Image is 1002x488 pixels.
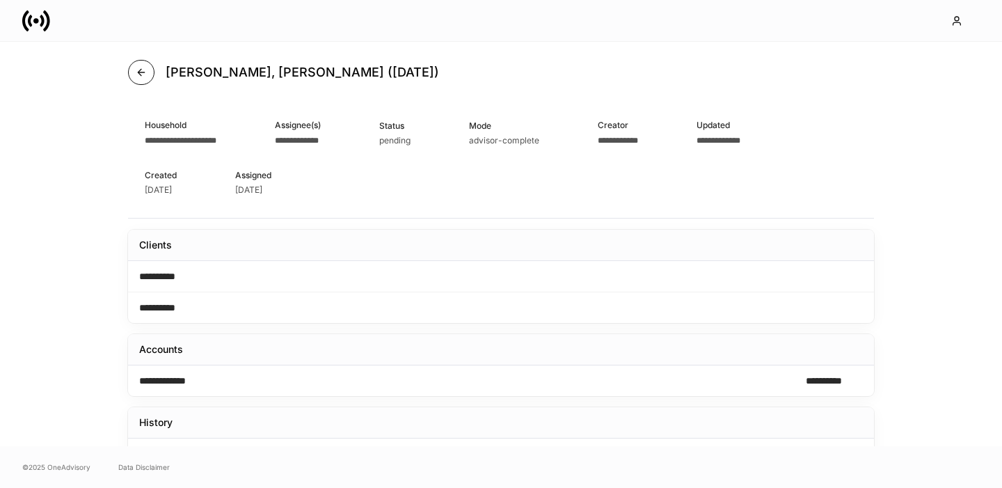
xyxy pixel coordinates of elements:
[379,119,411,132] div: Status
[139,343,183,356] div: Accounts
[145,168,177,182] div: Created
[139,416,173,430] div: History
[118,462,170,473] a: Data Disclaimer
[469,119,539,132] div: Mode
[235,168,271,182] div: Assigned
[166,64,439,81] h4: [PERSON_NAME], [PERSON_NAME] ([DATE])
[379,135,411,146] div: pending
[139,238,172,252] div: Clients
[235,184,262,196] div: [DATE]
[697,118,740,132] div: Updated
[145,118,216,132] div: Household
[275,118,321,132] div: Assignee(s)
[598,118,638,132] div: Creator
[469,135,539,146] div: advisor-complete
[22,462,90,473] span: © 2025 OneAdvisory
[145,184,172,196] div: [DATE]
